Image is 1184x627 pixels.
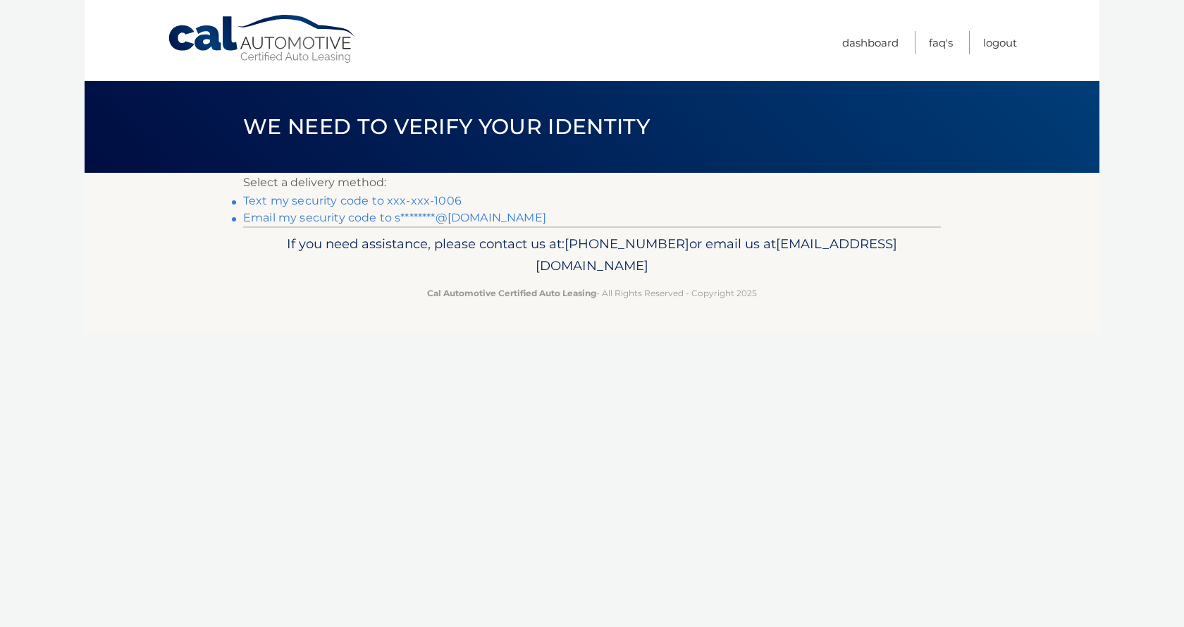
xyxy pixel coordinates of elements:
span: [PHONE_NUMBER] [565,236,689,252]
p: - All Rights Reserved - Copyright 2025 [252,286,932,300]
strong: Cal Automotive Certified Auto Leasing [427,288,596,298]
a: Cal Automotive [167,14,357,64]
p: Select a delivery method: [243,173,941,193]
a: Email my security code to s********@[DOMAIN_NAME] [243,211,546,224]
a: FAQ's [929,31,953,54]
a: Dashboard [842,31,899,54]
span: We need to verify your identity [243,114,650,140]
a: Logout [983,31,1017,54]
p: If you need assistance, please contact us at: or email us at [252,233,932,278]
a: Text my security code to xxx-xxx-1006 [243,194,462,207]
